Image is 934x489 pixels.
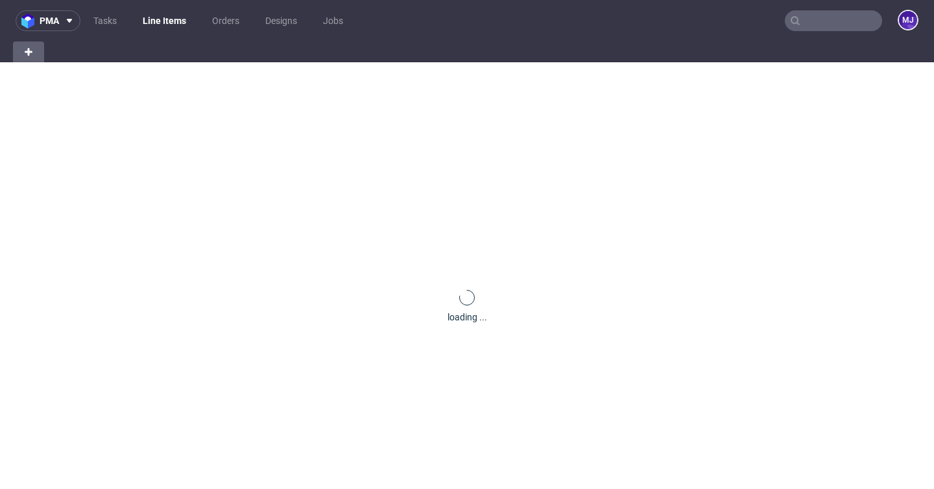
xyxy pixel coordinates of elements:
[40,16,59,25] span: pma
[21,14,40,29] img: logo
[135,10,194,31] a: Line Items
[899,11,917,29] figcaption: MJ
[204,10,247,31] a: Orders
[16,10,80,31] button: pma
[86,10,125,31] a: Tasks
[257,10,305,31] a: Designs
[448,311,487,324] div: loading ...
[315,10,351,31] a: Jobs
